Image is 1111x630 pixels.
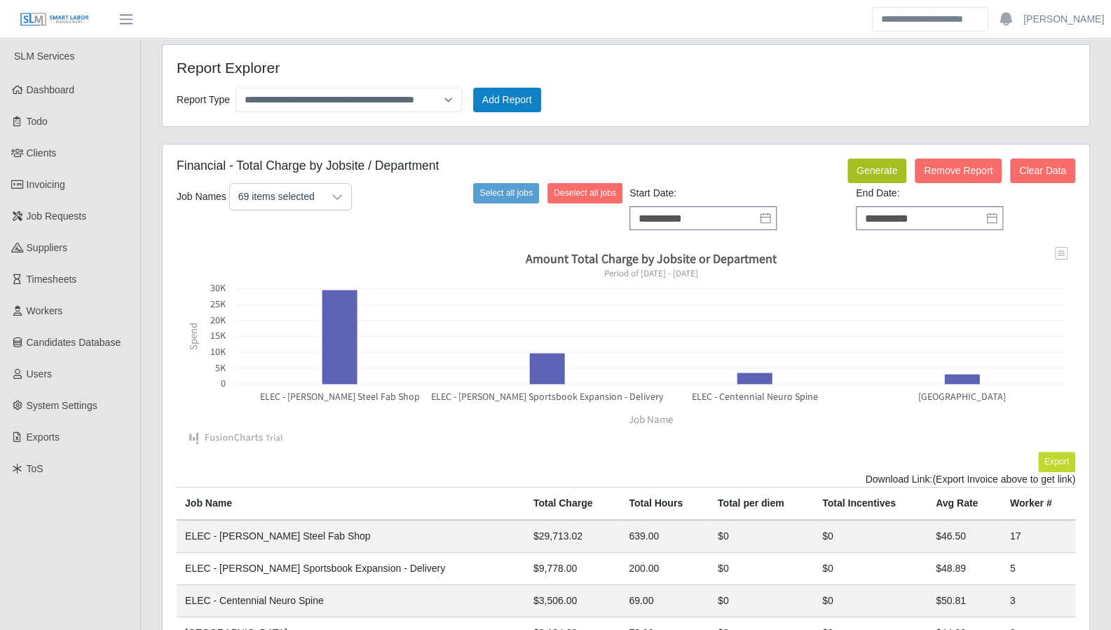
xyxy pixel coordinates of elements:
[260,390,420,403] text: ELEC - [PERSON_NAME] Steel Fab Shop
[1002,520,1075,553] td: 17
[629,186,676,201] label: Start Date:
[1002,584,1075,617] td: 3
[620,487,709,520] th: Total Hours
[14,51,74,62] span: SLM Services
[525,520,620,553] td: $29,713.02
[932,474,1075,485] span: (Export Invoice above to get link)
[927,520,1002,553] td: $46.50
[1002,552,1075,584] td: 5
[27,179,65,190] span: Invoicing
[847,159,906,183] button: Generate
[473,183,539,203] button: Select all jobs
[927,584,1002,617] td: $50.81
[177,487,525,520] th: Job Name
[210,314,226,326] text: 20K
[1023,12,1104,27] a: [PERSON_NAME]
[210,297,226,310] text: 25K
[177,189,226,204] label: Job Names
[177,159,769,173] h5: Financial - Total Charge by Jobsite / Department
[177,472,1075,487] div: Download Link:
[604,267,697,279] text: Period of [DATE] - [DATE]
[215,361,226,374] text: 5K
[620,584,709,617] td: 69.00
[430,390,663,403] text: ELEC - [PERSON_NAME] Sportsbook Expansion - Delivery
[709,552,814,584] td: $0
[814,552,927,584] td: $0
[709,520,814,553] td: $0
[927,487,1002,520] th: Avg Rate
[814,584,927,617] td: $0
[620,520,709,553] td: 639.00
[525,584,620,617] td: $3,506.00
[629,413,673,426] text: Job Name
[1038,452,1075,471] button: Export
[691,390,817,403] text: ELEC - Centennial Neuro Spine
[27,210,87,222] span: Job Requests
[177,520,525,553] td: ELEC - [PERSON_NAME] Steel Fab Shop
[177,552,525,584] td: ELEC - [PERSON_NAME] Sportsbook Expansion - Delivery
[814,487,927,520] th: Total Incentives
[27,305,63,316] span: Workers
[177,91,230,109] label: Report Type
[27,84,75,95] span: Dashboard
[27,400,97,411] span: System Settings
[186,322,199,349] text: Spend
[856,186,899,201] label: End Date:
[230,184,323,210] div: 69 items selected
[915,159,1002,183] button: Remove Report
[1002,487,1075,520] th: Worker #
[27,242,67,253] span: Suppliers
[221,377,226,389] text: 0
[709,487,814,520] th: Total per diem
[27,274,77,285] span: Timesheets
[918,390,1005,403] text: [GEOGRAPHIC_DATA]
[524,250,777,267] text: Amount Total Charge by Jobsite or Department
[525,552,620,584] td: $9,778.00
[210,329,226,342] text: 15K
[872,7,988,32] input: Search
[927,552,1002,584] td: $48.89
[177,584,525,617] td: ELEC - Centennial Neuro Spine
[620,552,709,584] td: 200.00
[27,463,43,474] span: ToS
[177,59,539,76] h4: Report Explorer
[27,116,48,127] span: Todo
[525,487,620,520] th: Total Charge
[709,584,814,617] td: $0
[210,281,226,294] text: 30K
[27,147,57,159] span: Clients
[547,183,622,203] button: Deselect all jobs
[473,88,541,112] button: Add Report
[27,337,121,348] span: Candidates Database
[814,520,927,553] td: $0
[27,431,60,443] span: Exports
[210,345,226,358] text: 10K
[1010,159,1075,183] button: Clear Data
[20,12,90,27] img: SLM Logo
[27,368,53,380] span: Users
